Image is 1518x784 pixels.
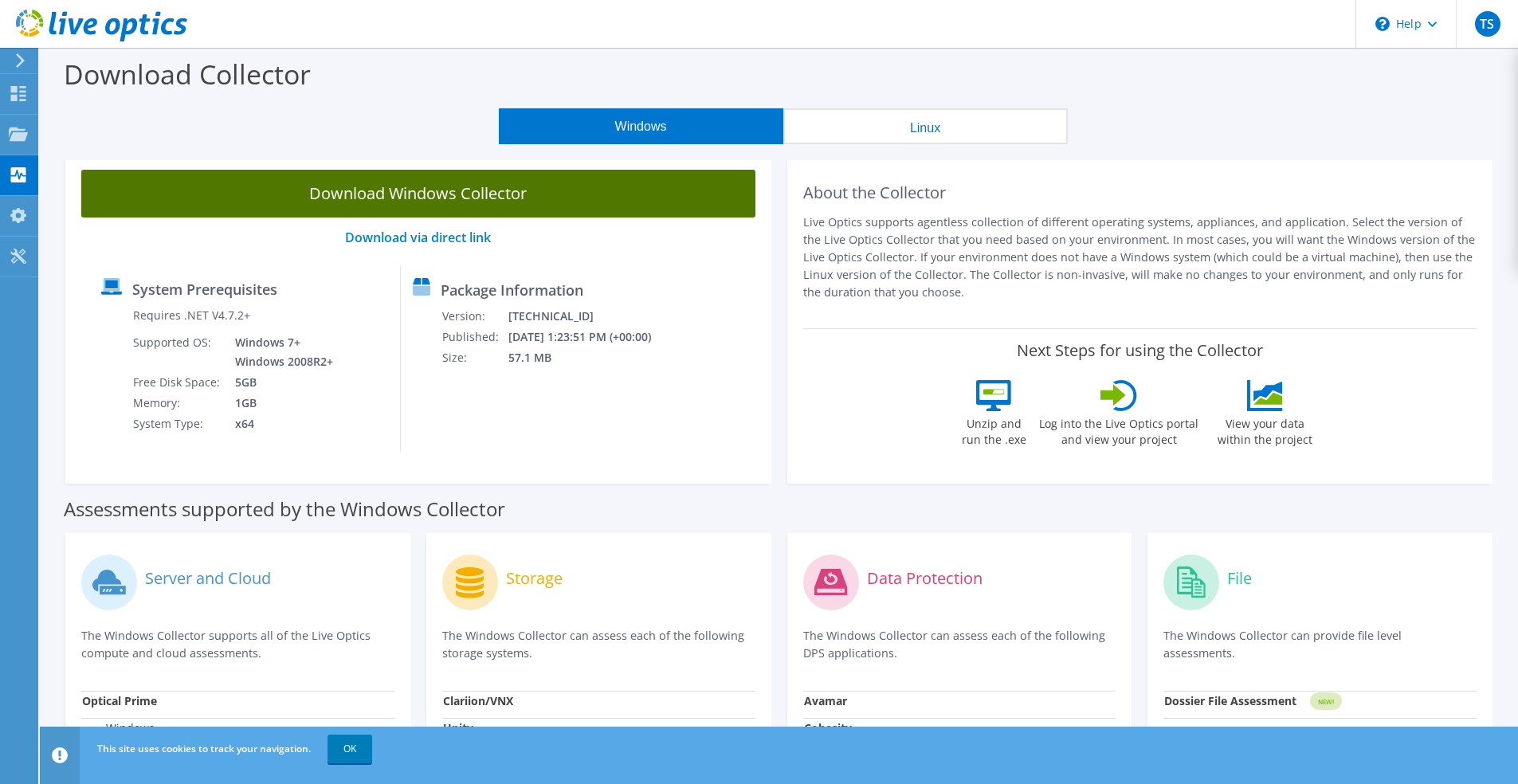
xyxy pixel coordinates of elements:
[803,183,1477,202] h2: About the Collector
[132,281,277,297] label: System Prerequisites
[957,411,1030,448] label: Unzip and run the .exe
[82,720,155,736] label: Windows
[506,570,563,586] label: Storage
[441,282,583,298] label: Package Information
[1318,697,1334,706] tspan: NEW!
[508,306,673,327] td: [TECHNICAL_ID]
[81,170,755,218] a: Download Windows Collector
[133,308,250,323] label: Requires .NET V4.7.2+
[508,327,673,347] td: [DATE] 1:23:51 PM (+00:00)
[443,720,473,735] strong: Unity
[1038,411,1199,448] label: Log into the Live Optics portal and view your project
[804,720,852,735] strong: Cohesity
[441,327,508,347] td: Published:
[442,627,755,662] p: The Windows Collector can assess each of the following storage systems.
[1164,693,1296,708] strong: Dossier File Assessment
[345,229,491,246] a: Download via direct link
[223,393,336,414] td: 1GB
[82,693,157,708] strong: Optical Prime
[223,372,336,393] td: 5GB
[223,332,336,372] td: Windows 7+ Windows 2008R2+
[1375,17,1390,31] svg: \n
[64,56,311,92] label: Download Collector
[1475,11,1500,37] span: TS
[441,347,508,368] td: Size:
[145,570,271,586] label: Server and Cloud
[1017,341,1263,360] label: Next Steps for using the Collector
[1163,627,1477,662] p: The Windows Collector can provide file level assessments.
[132,372,223,393] td: Free Disk Space:
[441,306,508,327] td: Version:
[783,108,1068,144] button: Linux
[499,108,783,144] button: Windows
[1207,411,1322,448] label: View your data within the project
[508,347,673,368] td: 57.1 MB
[803,627,1116,662] p: The Windows Collector can assess each of the following DPS applications.
[803,214,1477,301] p: Live Optics supports agentless collection of different operating systems, appliances, and applica...
[443,693,513,708] strong: Clariion/VNX
[132,393,223,414] td: Memory:
[132,414,223,434] td: System Type:
[223,414,336,434] td: x64
[97,742,311,755] span: This site uses cookies to track your navigation.
[64,501,505,517] label: Assessments supported by the Windows Collector
[867,570,983,586] label: Data Protection
[328,735,372,763] a: OK
[1227,570,1252,586] label: File
[804,693,847,708] strong: Avamar
[132,332,223,372] td: Supported OS:
[81,627,394,662] p: The Windows Collector supports all of the Live Optics compute and cloud assessments.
